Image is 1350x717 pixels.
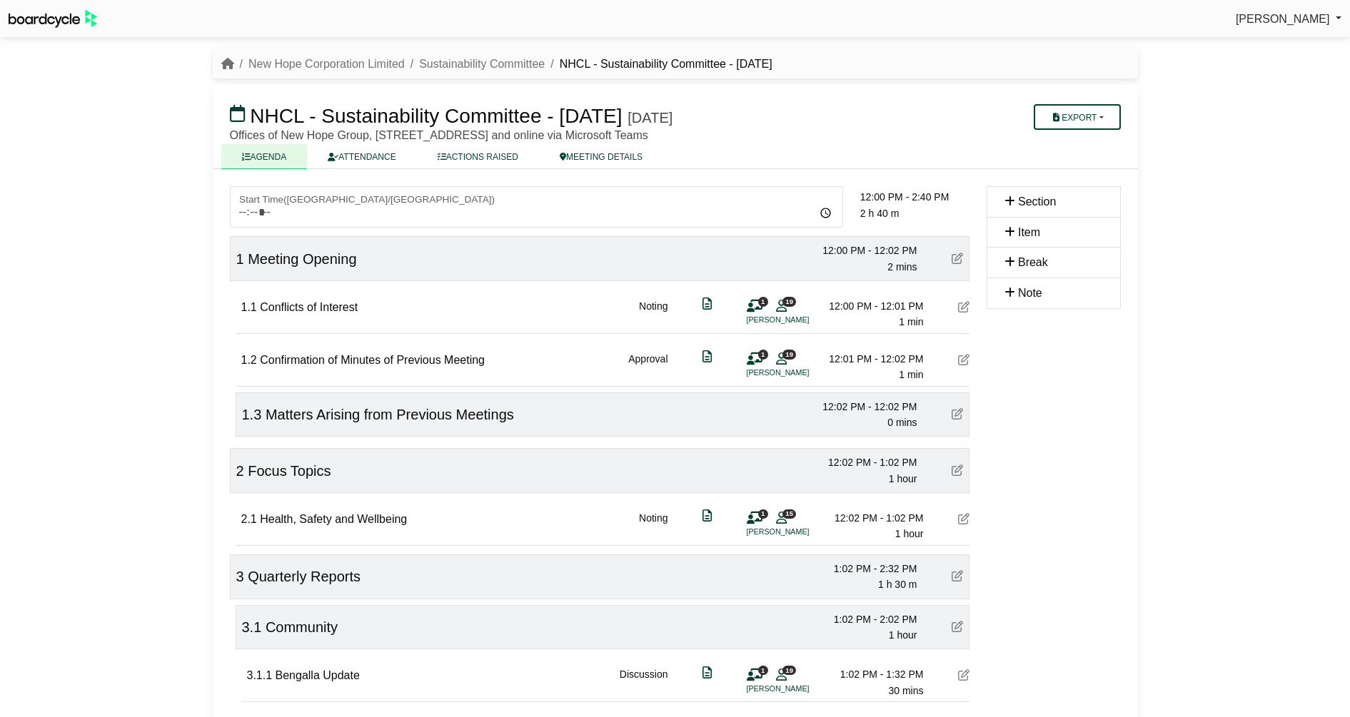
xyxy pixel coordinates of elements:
a: [PERSON_NAME] [1236,10,1341,29]
nav: breadcrumb [221,55,772,73]
span: 2 h 40 m [860,208,899,219]
span: 0 mins [887,417,917,428]
span: Section [1018,195,1056,208]
span: 19 [782,297,796,306]
span: 1 [758,666,768,675]
span: Item [1018,226,1040,238]
div: Noting [639,510,668,542]
div: 12:00 PM - 2:40 PM [860,189,969,205]
span: Quarterly Reports [248,569,361,584]
span: 1 min [899,316,923,327]
span: Community [266,619,338,635]
div: 12:00 PM - 12:02 PM [817,243,917,258]
a: ATTENDANCE [307,144,416,169]
span: Break [1018,256,1048,268]
span: Confirmation of Minutes of Previous Meeting [260,354,485,366]
div: Approval [628,351,668,383]
span: 1 [236,251,244,267]
span: 15 [782,509,796,519]
span: 3.1.1 [247,669,273,681]
div: Noting [639,298,668,330]
span: Meeting Opening [248,251,356,267]
li: [PERSON_NAME] [747,367,854,379]
div: 12:02 PM - 1:02 PM [824,510,924,526]
div: 12:02 PM - 12:02 PM [817,399,917,415]
span: 1 hour [889,473,917,484]
span: Note [1018,287,1042,299]
a: MEETING DETAILS [539,144,663,169]
span: 3.1 [242,619,262,635]
span: Bengalla Update [276,669,360,681]
li: [PERSON_NAME] [747,683,854,695]
span: 1 h 30 m [878,579,917,590]
div: 12:01 PM - 12:02 PM [824,351,924,367]
span: 1 [758,350,768,359]
a: AGENDA [221,144,308,169]
span: [PERSON_NAME] [1236,13,1330,25]
span: NHCL - Sustainability Committee - [DATE] [250,105,622,127]
span: 2 mins [887,261,917,273]
img: BoardcycleBlackGreen-aaafeed430059cb809a45853b8cf6d952af9d84e6e89e1f1685b34bfd5cb7d64.svg [9,10,97,28]
span: 2 [236,463,244,479]
div: 12:00 PM - 12:01 PM [824,298,924,314]
span: 1 [758,297,768,306]
a: ACTIONS RAISED [417,144,539,169]
div: 12:02 PM - 1:02 PM [817,454,917,470]
span: Conflicts of Interest [260,301,358,313]
button: Export [1034,104,1120,130]
div: Discussion [620,666,668,698]
span: 1.2 [241,354,257,366]
div: 1:02 PM - 2:32 PM [817,561,917,576]
span: Offices of New Hope Group, [STREET_ADDRESS] and online via Microsoft Teams [230,129,648,141]
span: 1 hour [889,629,917,641]
span: Health, Safety and Wellbeing [260,513,407,525]
span: 1.3 [242,407,262,422]
span: 1 [758,509,768,519]
span: 2.1 [241,513,257,525]
li: [PERSON_NAME] [747,526,854,538]
li: NHCL - Sustainability Committee - [DATE] [545,55,772,73]
li: [PERSON_NAME] [747,314,854,326]
div: 1:02 PM - 2:02 PM [817,611,917,627]
span: 30 mins [888,685,923,696]
span: Matters Arising from Previous Meetings [266,407,514,422]
span: 1 hour [895,528,924,539]
span: Focus Topics [248,463,331,479]
a: Sustainability Committee [419,58,545,70]
span: 1 min [899,369,923,380]
span: 19 [782,666,796,675]
a: New Hope Corporation Limited [248,58,405,70]
span: 19 [782,350,796,359]
span: 1.1 [241,301,257,313]
div: [DATE] [628,109,673,126]
div: 1:02 PM - 1:32 PM [824,666,924,682]
span: 3 [236,569,244,584]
